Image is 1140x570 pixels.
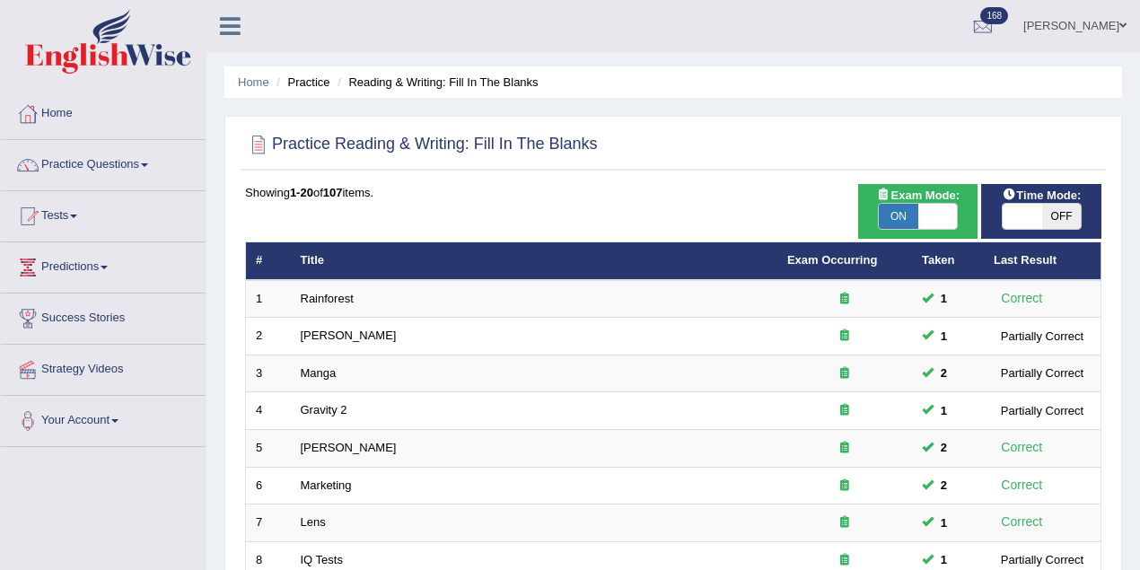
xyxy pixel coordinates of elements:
div: Partially Correct [994,550,1091,569]
li: Reading & Writing: Fill In The Blanks [333,74,538,91]
a: Success Stories [1,294,206,338]
div: Partially Correct [994,327,1091,346]
b: 1-20 [290,186,313,199]
div: Exam occurring question [787,365,902,382]
a: Your Account [1,396,206,441]
div: Showing of items. [245,184,1101,201]
div: Partially Correct [994,401,1091,420]
a: IQ Tests [301,553,343,566]
td: 3 [246,355,291,392]
li: Practice [272,74,329,91]
td: 7 [246,504,291,542]
td: 2 [246,318,291,355]
div: Correct [994,475,1050,495]
a: Rainforest [301,292,354,305]
span: You can still take this question [934,289,954,308]
div: Correct [994,512,1050,532]
span: ON [879,204,918,229]
div: Exam occurring question [787,328,902,345]
a: Marketing [301,478,352,492]
span: You can still take this question [934,438,954,457]
th: # [246,242,291,280]
h2: Practice Reading & Writing: Fill In The Blanks [245,131,598,158]
div: Exam occurring question [787,291,902,308]
a: Manga [301,366,337,380]
a: Strategy Videos [1,345,206,390]
a: Exam Occurring [787,253,877,267]
td: 5 [246,430,291,468]
div: Correct [994,288,1050,309]
span: You can still take this question [934,364,954,382]
div: Show exams occurring in exams [858,184,978,239]
div: Correct [994,437,1050,458]
a: Tests [1,191,206,236]
span: You can still take this question [934,513,954,532]
th: Title [291,242,777,280]
a: Practice Questions [1,140,206,185]
div: Exam occurring question [787,440,902,457]
a: Lens [301,515,326,529]
a: [PERSON_NAME] [301,329,397,342]
a: Predictions [1,242,206,287]
span: You can still take this question [934,327,954,346]
div: Exam occurring question [787,478,902,495]
a: Home [238,75,269,89]
div: Partially Correct [994,364,1091,382]
span: OFF [1042,204,1082,229]
th: Last Result [984,242,1101,280]
span: You can still take this question [934,401,954,420]
a: Gravity 2 [301,403,347,417]
td: 1 [246,280,291,318]
div: Exam occurring question [787,514,902,531]
th: Taken [912,242,984,280]
span: Exam Mode: [869,186,966,205]
span: 168 [980,7,1008,24]
a: Home [1,89,206,134]
b: 107 [323,186,343,199]
span: You can still take this question [934,476,954,495]
span: Time Mode: [995,186,1088,205]
div: Exam occurring question [787,552,902,569]
div: Exam occurring question [787,402,902,419]
a: [PERSON_NAME] [301,441,397,454]
span: You can still take this question [934,550,954,569]
td: 4 [246,392,291,430]
td: 6 [246,467,291,504]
